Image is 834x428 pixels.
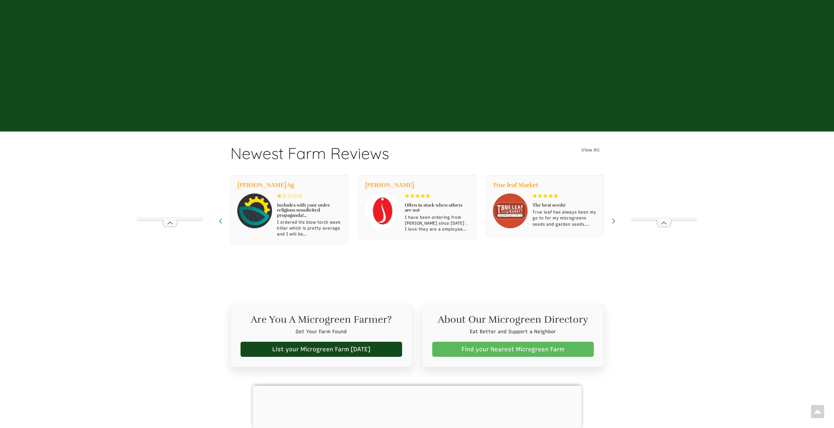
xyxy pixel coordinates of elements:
[611,223,617,230] button: Scroll Right
[432,314,594,325] h2: About Our Microgreen Directory
[277,220,341,236] span: I ordered his blow torch week killer which is pretty average and I will be...
[405,215,467,232] span: I have been ordering from [PERSON_NAME] since [DATE] . I love they are a employee...
[493,182,538,189] a: True leaf Market
[241,328,402,335] p: Get Your Farm Found
[237,182,294,189] a: [PERSON_NAME] Ag
[277,203,341,218] span: Includes with your order religious unsolicited propaganda!...
[241,314,402,325] h2: Are You A Microgreen Farmer?
[217,223,224,230] button: Scroll Left
[432,342,594,357] a: Find your Nearest Microgreen Farm
[230,145,604,175] h2: Newest Farm Reviews
[432,328,594,335] p: Eat Better and Support a Neighbor
[533,203,597,208] span: The best seeds!
[577,145,604,156] a: View All
[252,386,582,426] iframe: Advertisement
[230,36,604,128] iframe: Advertisement
[137,21,203,218] iframe: Advertisement
[225,0,609,30] iframe: Advertisement
[405,203,469,213] span: Often in stock when others are not
[241,342,402,357] a: List your Microgreen Farm [DATE]
[365,182,414,189] a: [PERSON_NAME]
[533,210,596,226] span: True leaf has always been my go to for my microgreens seeds and garden seeds....
[631,21,697,218] iframe: Advertisement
